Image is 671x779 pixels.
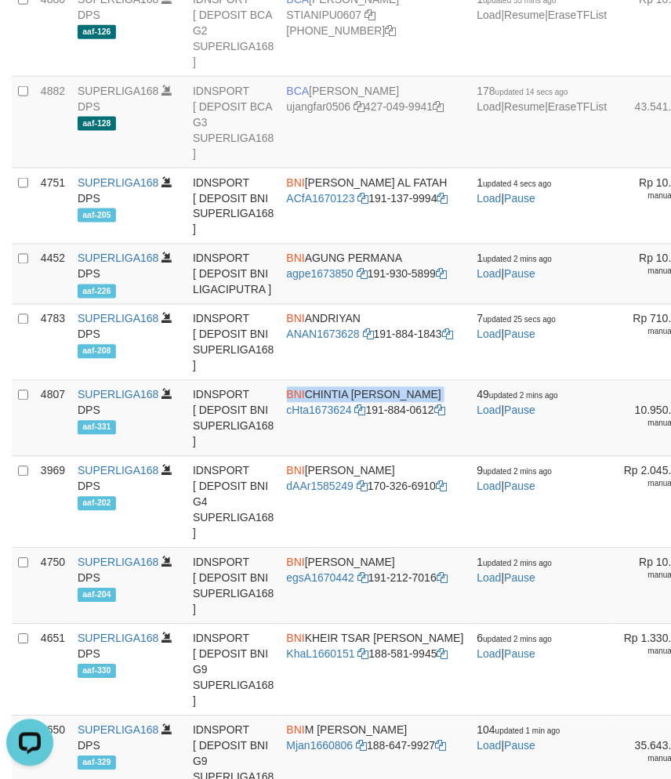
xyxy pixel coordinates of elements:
[78,389,159,401] a: SUPERLIGA168
[437,192,448,205] a: Copy 1911379994 to clipboard
[287,740,354,752] a: Mjan1660806
[78,465,159,477] a: SUPERLIGA168
[187,549,281,625] td: IDNSPORT [ DEPOSIT BNI SUPERLIGA168 ]
[505,268,536,281] a: Pause
[78,632,159,645] a: SUPERLIGA168
[71,245,187,305] td: DPS
[78,313,159,325] a: SUPERLIGA168
[78,85,159,97] a: SUPERLIGA168
[477,724,560,737] span: 104
[442,328,453,341] a: Copy 1918841843 to clipboard
[505,404,536,417] a: Pause
[78,724,159,737] a: SUPERLIGA168
[287,192,355,205] a: ACfA1670123
[358,192,369,205] a: Copy ACfA1670123 to clipboard
[34,168,71,245] td: 4751
[281,381,471,457] td: CHINTIA [PERSON_NAME] 191-884-0612
[436,268,447,281] a: Copy 1919305899 to clipboard
[365,9,375,21] a: Copy STIANIPU0607 to clipboard
[477,252,553,265] span: 1
[34,245,71,305] td: 4452
[187,245,281,305] td: IDNSPORT [ DEPOSIT BNI LIGACIPUTRA ]
[477,465,553,477] span: 9
[281,457,471,549] td: [PERSON_NAME] 170-326-6910
[477,632,553,645] span: 6
[477,176,552,205] span: |
[505,480,536,493] a: Pause
[78,252,159,265] a: SUPERLIGA168
[505,648,536,661] a: Pause
[477,85,608,113] span: | |
[187,381,281,457] td: IDNSPORT [ DEPOSIT BNI SUPERLIGA168 ]
[477,389,558,401] span: 49
[548,9,607,21] a: EraseTFList
[287,556,305,569] span: BNI
[187,305,281,381] td: IDNSPORT [ DEPOSIT BNI SUPERLIGA168 ]
[477,85,568,97] span: 178
[477,100,502,113] a: Load
[281,305,471,381] td: ANDRIYAN 191-884-1843
[287,404,352,417] a: cHta1673624
[78,208,116,222] span: aaf-205
[357,572,368,585] a: Copy egsA1670442 to clipboard
[71,381,187,457] td: DPS
[357,268,368,281] a: Copy agpe1673850 to clipboard
[78,421,116,434] span: aaf-331
[477,404,502,417] a: Load
[477,176,552,189] span: 1
[6,6,53,53] button: Open LiveChat chat widget
[287,572,354,585] a: egsA1670442
[477,389,558,417] span: |
[281,245,471,305] td: AGUNG PERMANA 191-930-5899
[287,648,355,661] a: KhaL1660151
[434,404,445,417] a: Copy 1918840612 to clipboard
[505,328,536,341] a: Pause
[484,560,553,568] span: updated 2 mins ago
[287,724,305,737] span: BNI
[477,9,502,21] a: Load
[358,648,369,661] a: Copy KhaL1660151 to clipboard
[477,268,502,281] a: Load
[78,176,159,189] a: SUPERLIGA168
[505,9,546,21] a: Resume
[78,117,116,130] span: aaf-128
[287,632,305,645] span: BNI
[436,740,447,752] a: Copy 1886479927 to clipboard
[287,176,305,189] span: BNI
[187,457,281,549] td: IDNSPORT [ DEPOSIT BNI G4 SUPERLIGA168 ]
[484,636,553,644] span: updated 2 mins ago
[287,9,362,21] a: STIANIPU0607
[437,572,448,585] a: Copy 1912127016 to clipboard
[34,381,71,457] td: 4807
[287,313,305,325] span: BNI
[71,549,187,625] td: DPS
[78,589,116,602] span: aaf-204
[477,724,560,752] span: |
[484,316,557,324] span: updated 25 secs ago
[505,572,536,585] a: Pause
[71,457,187,549] td: DPS
[477,465,553,493] span: |
[484,255,553,264] span: updated 2 mins ago
[489,392,558,400] span: updated 2 mins ago
[71,168,187,245] td: DPS
[477,648,502,661] a: Load
[477,556,553,569] span: 1
[71,77,187,168] td: DPS
[363,328,374,341] a: Copy ANAN1673628 to clipboard
[281,625,471,716] td: KHEIR TSAR [PERSON_NAME] 188-581-9945
[505,740,536,752] a: Pause
[484,179,552,188] span: updated 4 secs ago
[71,625,187,716] td: DPS
[34,77,71,168] td: 4882
[436,480,447,493] a: Copy 1703266910 to clipboard
[495,88,568,96] span: updated 14 secs ago
[477,313,557,341] span: |
[287,328,360,341] a: ANAN1673628
[34,305,71,381] td: 4783
[433,100,444,113] a: Copy 4270499941 to clipboard
[34,549,71,625] td: 4750
[281,168,471,245] td: [PERSON_NAME] AL FATAH 191-137-9994
[505,192,536,205] a: Pause
[78,497,116,510] span: aaf-202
